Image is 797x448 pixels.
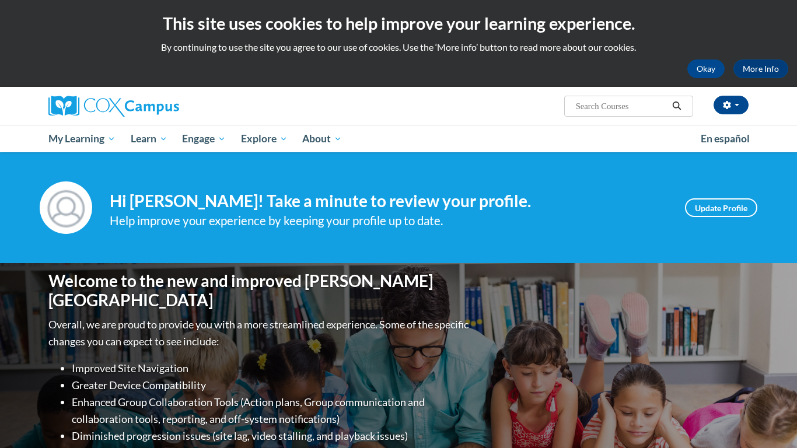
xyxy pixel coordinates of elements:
[241,132,288,146] span: Explore
[750,401,788,439] iframe: Button to launch messaging window
[295,125,350,152] a: About
[131,132,167,146] span: Learn
[233,125,295,152] a: Explore
[110,191,667,211] h4: Hi [PERSON_NAME]! Take a minute to review your profile.
[31,125,766,152] div: Main menu
[182,132,226,146] span: Engage
[687,60,725,78] button: Okay
[72,360,471,377] li: Improved Site Navigation
[48,96,179,117] img: Cox Campus
[575,99,668,113] input: Search Courses
[123,125,175,152] a: Learn
[41,125,123,152] a: My Learning
[693,127,757,151] a: En español
[72,377,471,394] li: Greater Device Compatibility
[174,125,233,152] a: Engage
[72,428,471,444] li: Diminished progression issues (site lag, video stalling, and playback issues)
[701,132,750,145] span: En español
[714,96,749,114] button: Account Settings
[40,181,92,234] img: Profile Image
[48,96,270,117] a: Cox Campus
[733,60,788,78] a: More Info
[9,41,788,54] p: By continuing to use the site you agree to our use of cookies. Use the ‘More info’ button to read...
[48,271,471,310] h1: Welcome to the new and improved [PERSON_NAME][GEOGRAPHIC_DATA]
[685,198,757,217] a: Update Profile
[9,12,788,35] h2: This site uses cookies to help improve your learning experience.
[668,99,686,113] button: Search
[48,132,116,146] span: My Learning
[302,132,342,146] span: About
[72,394,471,428] li: Enhanced Group Collaboration Tools (Action plans, Group communication and collaboration tools, re...
[110,211,667,230] div: Help improve your experience by keeping your profile up to date.
[48,316,471,350] p: Overall, we are proud to provide you with a more streamlined experience. Some of the specific cha...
